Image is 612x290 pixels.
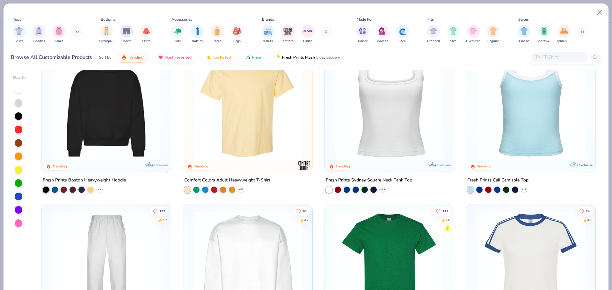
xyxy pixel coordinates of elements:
span: 5 day delivery [316,54,340,61]
button: Top Rated [201,52,236,63]
button: filter button [171,25,184,44]
div: filter for Sweatpants [99,25,114,44]
img: Totes Image [214,27,221,35]
div: Fresh Prints Cali Camisole Top [467,176,528,184]
button: Close [594,6,606,18]
span: Cropped [427,39,440,44]
span: 111 [442,209,448,213]
button: filter button [376,25,389,44]
button: Like [433,207,451,216]
img: 91acfc32-fd48-4d6b-bdad-a4c1a30ac3fc [48,50,164,160]
img: a25d9891-da96-49f3-a35e-76288174bf3a [472,50,589,160]
button: filter button [518,25,530,44]
button: filter button [557,25,571,44]
img: Comfort Colors logo [298,159,310,172]
span: Athleisure [557,39,571,44]
button: filter button [396,25,409,44]
div: 4.7 [163,218,167,223]
img: Slim Image [450,27,457,35]
span: Shorts [121,39,131,44]
div: filter for Sportswear [537,25,551,44]
div: Sort By [99,54,112,60]
div: filter for Totes [211,25,223,44]
img: e55d29c3-c55d-459c-bfd9-9b1c499ab3c6 [306,50,423,160]
div: 4.4 [587,218,592,223]
div: filter for Men [396,25,409,44]
div: filter for Oversized [466,25,480,44]
span: 63 [303,209,307,213]
span: + 60 [239,187,244,191]
div: filter for Hoodies [33,25,45,44]
img: Hoodies Image [35,27,42,35]
img: Oversized Image [470,27,477,35]
img: Men Image [399,27,406,35]
span: Price [252,55,261,60]
button: filter button [231,25,244,44]
img: Shirts Image [15,27,23,35]
div: Accessories [171,17,192,22]
img: Unisex Image [359,27,366,35]
div: Styles [518,17,529,22]
div: 4.7 [304,218,309,223]
img: trending.gif [121,55,127,60]
span: 24 [586,209,590,213]
span: Top Rated [213,55,231,60]
div: Tops [13,17,21,22]
span: Most Favorited [164,55,192,60]
span: Totes [213,39,221,44]
span: Shirts [15,39,23,44]
button: filter button [427,25,440,44]
span: Oversized [466,39,480,44]
span: Sweatpants [99,39,114,44]
img: Bags Image [233,27,240,35]
div: filter for Fresh Prints [261,25,275,44]
button: filter button [120,25,133,44]
div: filter for Comfort Colors [280,25,295,44]
button: filter button [537,25,551,44]
span: Gildan [303,39,312,44]
img: Sportswear Image [541,27,548,35]
span: Comfort Colors [280,39,295,44]
span: Regular [487,39,499,44]
div: filter for Shorts [120,25,133,44]
span: Exclusive [437,163,451,167]
img: Regular Image [490,27,497,35]
button: filter button [466,25,480,44]
button: filter button [53,25,65,44]
div: Comfort Colors Adult Heavyweight T-Shirt [184,176,270,184]
button: filter button [487,25,499,44]
img: Cropped Image [430,27,437,35]
button: Most Favorited [153,52,196,63]
div: filter for Gildan [302,25,314,44]
div: filter for Bottles [191,25,204,44]
span: 177 [160,209,165,213]
img: Women Image [379,27,386,35]
div: filter for Hats [171,25,184,44]
button: filter button [302,25,314,44]
button: filter button [447,25,460,44]
span: Men [399,39,406,44]
span: Hats [174,39,181,44]
div: filter for Athleisure [557,25,571,44]
span: Sportswear [537,39,551,44]
div: Fresh Prints Boston Heavyweight Hoodie [43,176,126,184]
img: Hats Image [174,27,181,35]
img: flash.gif [276,55,281,60]
img: Shorts Image [123,27,130,35]
div: filter for Women [376,25,389,44]
span: Hoodies [33,39,45,44]
img: Sweatpants Image [103,27,110,35]
div: Made For [357,17,373,22]
img: Skirts Image [143,27,150,35]
div: filter for Classic [518,25,530,44]
div: Fits [427,17,434,22]
button: filter button [280,25,295,44]
div: Filter By [13,75,26,80]
span: Women [377,39,388,44]
img: 63ed7c8a-03b3-4701-9f69-be4b1adc9c5f [447,50,564,160]
img: Gildan Image [303,26,313,36]
button: Price [241,52,266,63]
span: Classic [519,39,529,44]
span: Skirts [142,39,150,44]
div: filter for Bags [231,25,244,44]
